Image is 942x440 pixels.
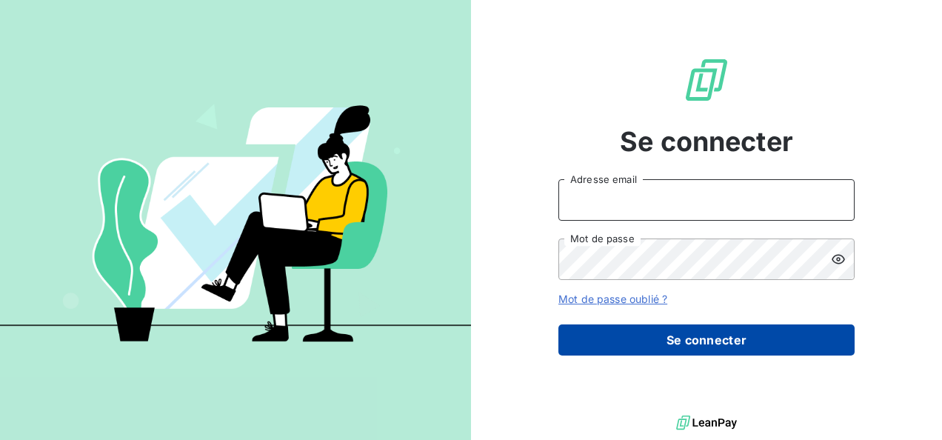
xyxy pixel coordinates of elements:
img: Logo LeanPay [683,56,730,104]
a: Mot de passe oublié ? [558,293,667,305]
span: Se connecter [620,121,793,161]
button: Se connecter [558,324,855,356]
img: logo [676,412,737,434]
input: placeholder [558,179,855,221]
